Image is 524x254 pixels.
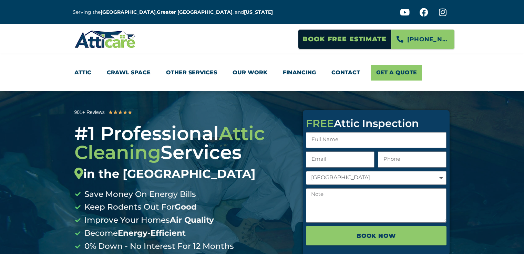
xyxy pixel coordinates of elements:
[107,65,151,81] a: Crawl Space
[83,214,214,227] span: Improve Your Homes
[306,151,374,168] input: Email
[306,226,446,245] button: BOOK NOW
[113,108,118,117] i: ★
[357,230,396,242] span: BOOK NOW
[74,167,293,181] div: in the [GEOGRAPHIC_DATA]
[127,108,132,117] i: ★
[170,215,214,225] b: Air Quality
[391,29,455,49] a: [PHONE_NUMBER]
[306,132,446,148] input: Full Name
[74,122,265,164] span: Attic Cleaning
[331,65,360,81] a: Contact
[302,33,387,46] span: Book Free Estimate
[108,108,113,117] i: ★
[244,9,273,15] a: [US_STATE]
[166,65,217,81] a: Other Services
[306,117,334,130] span: FREE
[118,228,186,238] b: Energy-Efficient
[83,227,186,240] span: Become
[407,33,449,45] span: [PHONE_NUMBER]
[74,65,450,81] nav: Menu
[157,9,233,15] a: Greater [GEOGRAPHIC_DATA]
[74,65,91,81] a: Attic
[101,9,156,15] a: [GEOGRAPHIC_DATA]
[83,201,197,214] span: Keep Rodents Out For
[74,108,105,116] div: 901+ Reviews
[83,240,234,253] span: 0% Down - No Interest For 12 Months
[371,65,422,81] a: Get A Quote
[306,118,446,129] div: Attic Inspection
[378,151,446,168] input: Only numbers and phone characters (#, -, *, etc) are accepted.
[123,108,127,117] i: ★
[175,202,197,212] b: Good
[283,65,316,81] a: Financing
[108,108,132,117] div: 5/5
[83,188,196,201] span: Save Money On Energy Bills
[74,124,293,181] div: #1 Professional Services
[118,108,123,117] i: ★
[233,65,267,81] a: Our Work
[298,29,391,49] a: Book Free Estimate
[73,8,278,16] p: Serving the , , and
